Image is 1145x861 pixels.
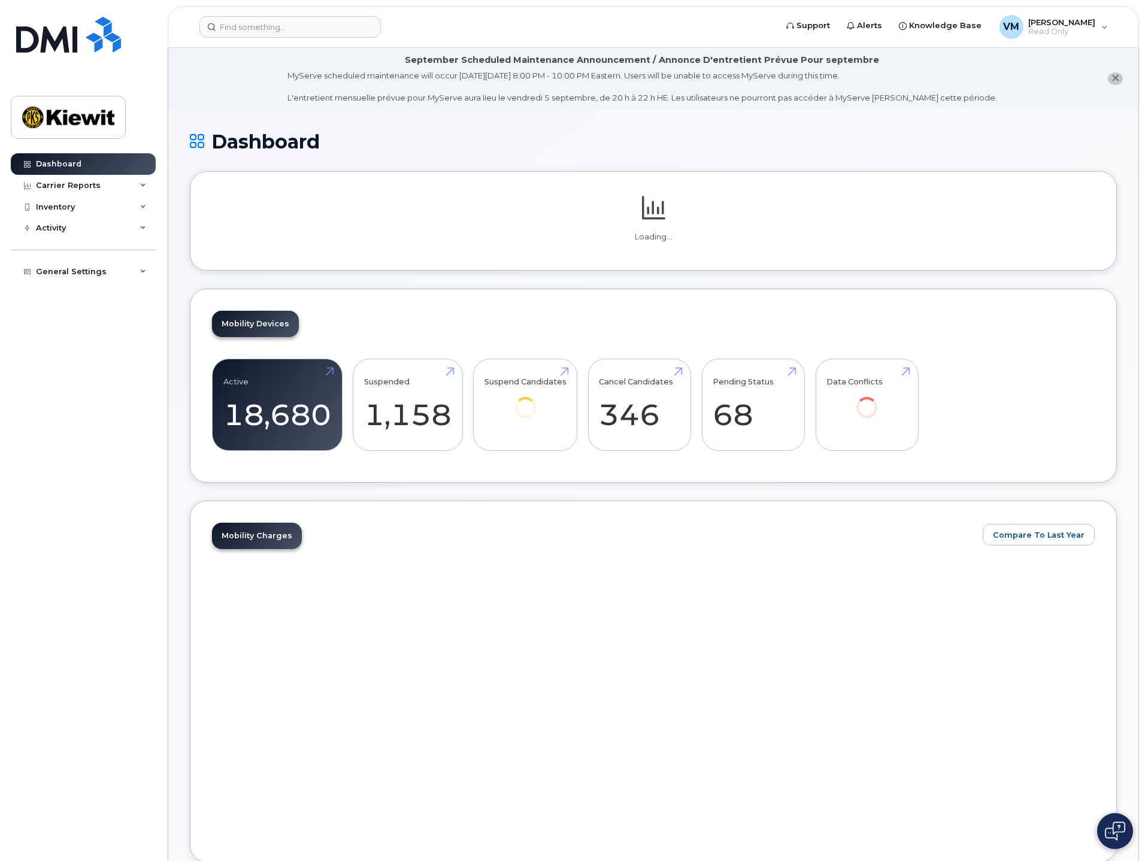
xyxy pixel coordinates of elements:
[484,365,567,434] a: Suspend Candidates
[212,311,299,337] a: Mobility Devices
[287,70,997,104] div: MyServe scheduled maintenance will occur [DATE][DATE] 8:00 PM - 10:00 PM Eastern. Users will be u...
[1108,72,1123,85] button: close notification
[826,365,907,434] a: Data Conflicts
[405,54,879,66] div: September Scheduled Maintenance Announcement / Annonce D'entretient Prévue Pour septembre
[713,365,793,444] a: Pending Status 68
[364,365,452,444] a: Suspended 1,158
[983,524,1095,545] button: Compare To Last Year
[212,523,302,549] a: Mobility Charges
[212,232,1095,242] p: Loading...
[599,365,680,444] a: Cancel Candidates 346
[223,365,331,444] a: Active 18,680
[993,529,1085,541] span: Compare To Last Year
[190,131,1117,152] h1: Dashboard
[1105,821,1125,841] img: Open chat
